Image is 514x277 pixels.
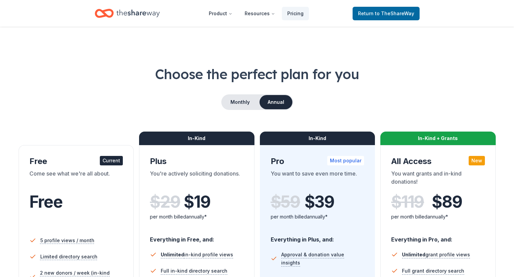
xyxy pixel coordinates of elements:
[271,169,364,188] div: You want to save even more time.
[260,132,375,145] div: In-Kind
[271,213,364,221] div: per month billed annually*
[16,65,498,84] h1: Choose the perfect plan for you
[282,7,309,20] a: Pricing
[353,7,420,20] a: Returnto TheShareWay
[203,5,309,21] nav: Main
[402,267,464,275] span: Full grant directory search
[358,9,414,18] span: Return
[305,192,334,211] span: $ 39
[222,95,258,109] button: Monthly
[271,156,364,167] div: Pro
[271,230,364,244] div: Everything in Plus, and:
[139,132,254,145] div: In-Kind
[281,251,364,267] span: Approval & donation value insights
[469,156,485,165] div: New
[203,7,238,20] button: Product
[29,169,123,188] div: Come see what we're all about.
[95,5,160,21] a: Home
[391,169,485,188] div: You want grants and in-kind donations!
[380,132,496,145] div: In-Kind + Grants
[40,253,97,261] span: Limited directory search
[150,230,244,244] div: Everything in Free, and:
[391,230,485,244] div: Everything in Pro, and:
[161,267,227,275] span: Full in-kind directory search
[150,156,244,167] div: Plus
[161,252,233,257] span: in-kind profile views
[184,192,210,211] span: $ 19
[150,213,244,221] div: per month billed annually*
[327,156,364,165] div: Most popular
[29,156,123,167] div: Free
[432,192,462,211] span: $ 89
[375,10,414,16] span: to TheShareWay
[391,156,485,167] div: All Access
[239,7,281,20] button: Resources
[391,213,485,221] div: per month billed annually*
[402,252,425,257] span: Unlimited
[161,252,184,257] span: Unlimited
[40,236,94,245] span: 5 profile views / month
[150,169,244,188] div: You're actively soliciting donations.
[100,156,123,165] div: Current
[260,95,292,109] button: Annual
[402,252,470,257] span: grant profile views
[29,192,63,212] span: Free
